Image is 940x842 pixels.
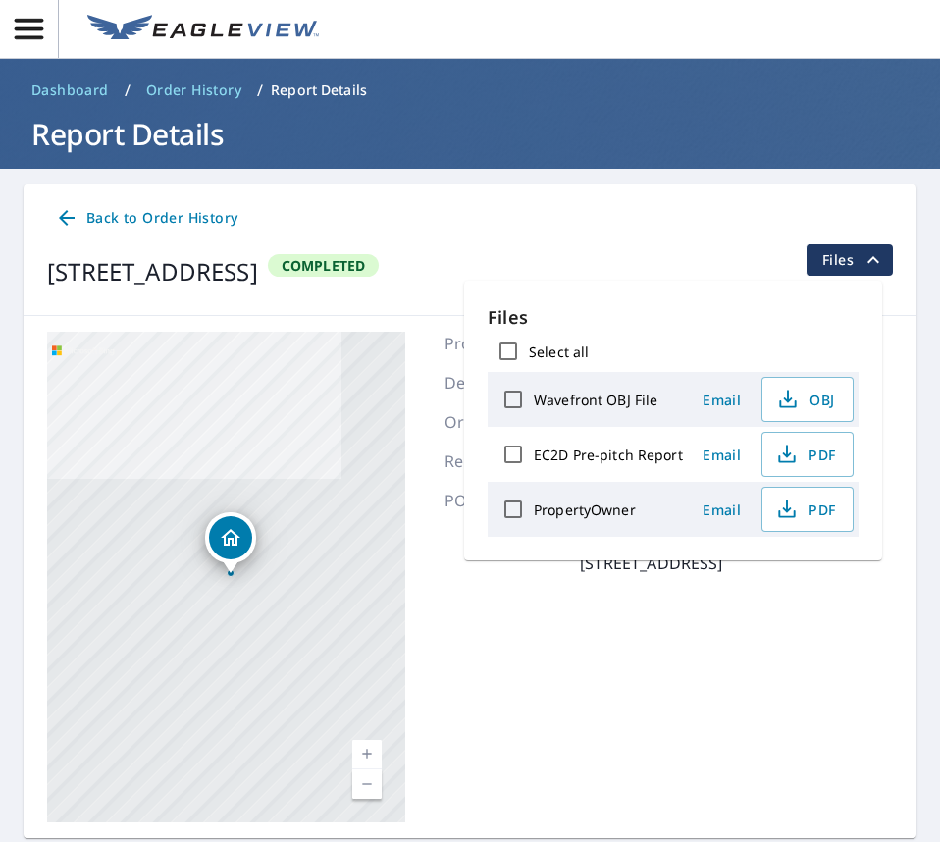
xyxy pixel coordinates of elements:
label: Wavefront OBJ File [534,391,657,409]
span: Dashboard [31,80,109,100]
a: Dashboard [24,75,117,106]
label: Select all [529,342,589,361]
p: Files [488,304,859,331]
button: OBJ [761,377,854,422]
span: Email [699,500,746,519]
a: Current Level 17, Zoom Out [352,769,382,799]
p: Product [444,332,562,355]
span: Completed [270,256,378,275]
img: EV Logo [87,15,319,44]
span: PDF [774,498,837,521]
button: filesDropdownBtn-67736731 [806,244,893,276]
li: / [257,79,263,102]
span: PDF [774,443,837,466]
p: [STREET_ADDRESS] [580,552,722,575]
a: Order History [138,75,249,106]
span: OBJ [774,388,837,411]
button: Email [691,385,754,415]
button: PDF [761,487,854,532]
label: PropertyOwner [534,500,636,519]
h1: Report Details [24,114,916,154]
a: EV Logo [76,3,331,56]
div: [STREET_ADDRESS] [47,254,258,289]
a: Back to Order History [47,200,245,237]
span: Email [699,391,746,409]
button: Email [691,495,754,525]
button: PDF [761,432,854,477]
p: Delivery [444,371,562,395]
label: EC2D Pre-pitch Report [534,446,683,464]
div: Dropped pin, building 1, Residential property, 691 Yosemite Pkwy #3607 Prattville, AL 36067 [205,512,256,573]
p: Report Details [271,80,367,100]
li: / [125,79,131,102]
span: Email [699,446,746,464]
span: Order History [146,80,241,100]
p: Report # [444,449,562,473]
span: Back to Order History [55,206,237,231]
nav: breadcrumb [24,75,916,106]
p: PO Number [444,489,562,536]
span: Files [822,248,885,272]
button: Email [691,440,754,470]
a: Current Level 17, Zoom In [352,740,382,769]
p: Order Placed [444,410,562,434]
